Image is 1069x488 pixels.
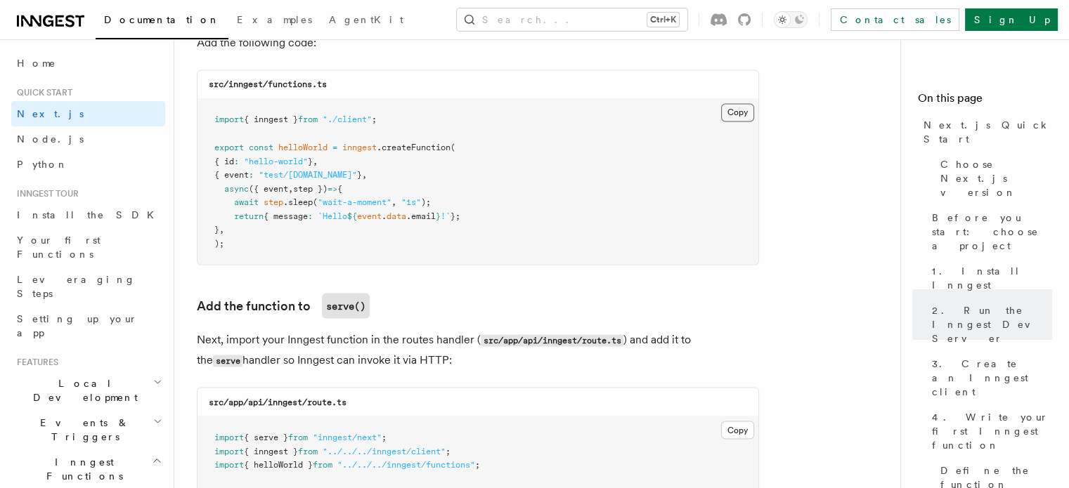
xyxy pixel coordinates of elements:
[323,446,446,456] span: "../../../inngest/client"
[451,211,460,220] span: };
[774,11,808,28] button: Toggle dark mode
[313,432,382,442] span: "inngest/next"
[11,410,165,449] button: Events & Triggers
[214,156,234,166] span: { id
[213,355,242,367] code: serve
[278,142,328,152] span: helloWorld
[11,152,165,177] a: Python
[11,188,79,199] span: Inngest tour
[831,8,959,31] a: Contact sales
[308,156,313,166] span: }
[219,224,224,234] span: ,
[320,4,412,38] a: AgentKit
[308,211,313,220] span: :
[357,169,362,179] span: }
[264,197,283,206] span: step
[313,197,318,206] span: (
[234,197,259,206] span: await
[17,159,68,170] span: Python
[214,238,224,248] span: );
[932,410,1052,452] span: 4. Write your first Inngest function
[264,211,308,220] span: { message
[214,224,219,234] span: }
[214,169,249,179] span: { event
[932,211,1052,253] span: Before you start: choose a project
[918,112,1052,152] a: Next.js Quick Start
[318,197,391,206] span: "wait-a-moment"
[209,397,346,407] code: src/app/api/inngest/route.ts
[11,357,58,368] span: Features
[323,114,372,124] span: "./client"
[926,258,1052,298] a: 1. Install Inngest
[382,432,387,442] span: ;
[401,197,421,206] span: "1s"
[244,459,313,469] span: { helloWorld }
[11,416,153,444] span: Events & Triggers
[249,142,273,152] span: const
[228,4,320,38] a: Examples
[234,156,239,166] span: :
[17,235,101,260] span: Your first Functions
[721,421,754,439] button: Copy
[104,14,220,25] span: Documentation
[234,211,264,220] span: return
[926,205,1052,258] a: Before you start: choose a project
[11,371,165,410] button: Local Development
[224,183,249,193] span: async
[259,169,357,179] span: "test/[DOMAIN_NAME]"
[406,211,436,220] span: .email
[197,329,759,370] p: Next, import your Inngest function in the routes handler ( ) and add it to the handler so Inngest...
[11,126,165,152] a: Node.js
[244,446,298,456] span: { inngest }
[11,51,165,76] a: Home
[313,156,318,166] span: ,
[342,142,377,152] span: inngest
[475,459,480,469] span: ;
[11,306,165,345] a: Setting up your app
[322,293,370,318] code: serve()
[721,103,754,121] button: Copy
[11,101,165,126] a: Next.js
[436,211,441,220] span: }
[17,274,136,299] span: Leveraging Steps
[446,446,451,456] span: ;
[926,404,1052,458] a: 4. Write your first Inngest function
[332,142,337,152] span: =
[329,14,403,25] span: AgentKit
[11,87,72,98] span: Quick start
[362,169,367,179] span: ,
[11,376,153,404] span: Local Development
[244,156,308,166] span: "hello-world"
[357,211,382,220] span: event
[372,114,377,124] span: ;
[244,432,288,442] span: { serve }
[965,8,1058,31] a: Sign Up
[918,90,1052,112] h4: On this page
[17,133,84,145] span: Node.js
[481,334,623,346] code: src/app/api/inngest/route.ts
[11,202,165,227] a: Install the SDK
[313,459,332,469] span: from
[377,142,451,152] span: .createFunction
[17,108,84,119] span: Next.js
[17,313,138,338] span: Setting up your app
[288,183,293,193] span: ,
[337,183,342,193] span: {
[17,209,162,220] span: Install the SDK
[647,13,679,27] kbd: Ctrl+K
[391,197,396,206] span: ,
[197,293,370,318] a: Add the function toserve()
[926,351,1052,404] a: 3. Create an Inngest client
[924,118,1052,146] span: Next.js Quick Start
[96,4,228,39] a: Documentation
[328,183,337,193] span: =>
[214,114,244,124] span: import
[244,114,298,124] span: { inngest }
[451,142,455,152] span: (
[932,357,1052,399] span: 3. Create an Inngest client
[214,459,244,469] span: import
[293,183,328,193] span: step })
[932,264,1052,292] span: 1. Install Inngest
[288,432,308,442] span: from
[382,211,387,220] span: .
